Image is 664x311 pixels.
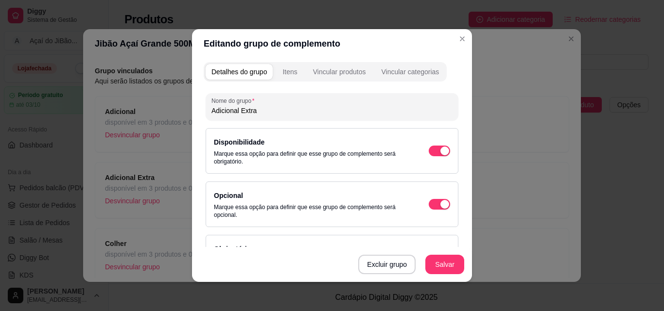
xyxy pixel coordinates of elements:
[214,203,409,219] p: Marque essa opção para definir que esse grupo de complemento será opcional.
[192,29,472,58] header: Editando grupo de complemento
[214,192,243,199] label: Opcional
[358,255,416,274] button: Excluir grupo
[204,62,447,82] div: complement-group
[454,31,470,47] button: Close
[211,67,267,77] div: Detalhes do grupo
[211,97,258,105] label: Nome do grupo
[214,138,264,146] label: Disponibilidade
[214,150,409,165] p: Marque essa opção para definir que esse grupo de complemento será obrigatório.
[313,67,366,77] div: Vincular produtos
[425,255,464,274] button: Salvar
[381,67,439,77] div: Vincular categorias
[282,67,297,77] div: Itens
[214,245,251,253] label: Obrigatório
[204,62,460,82] div: complement-group
[211,106,453,115] input: Nome do grupo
